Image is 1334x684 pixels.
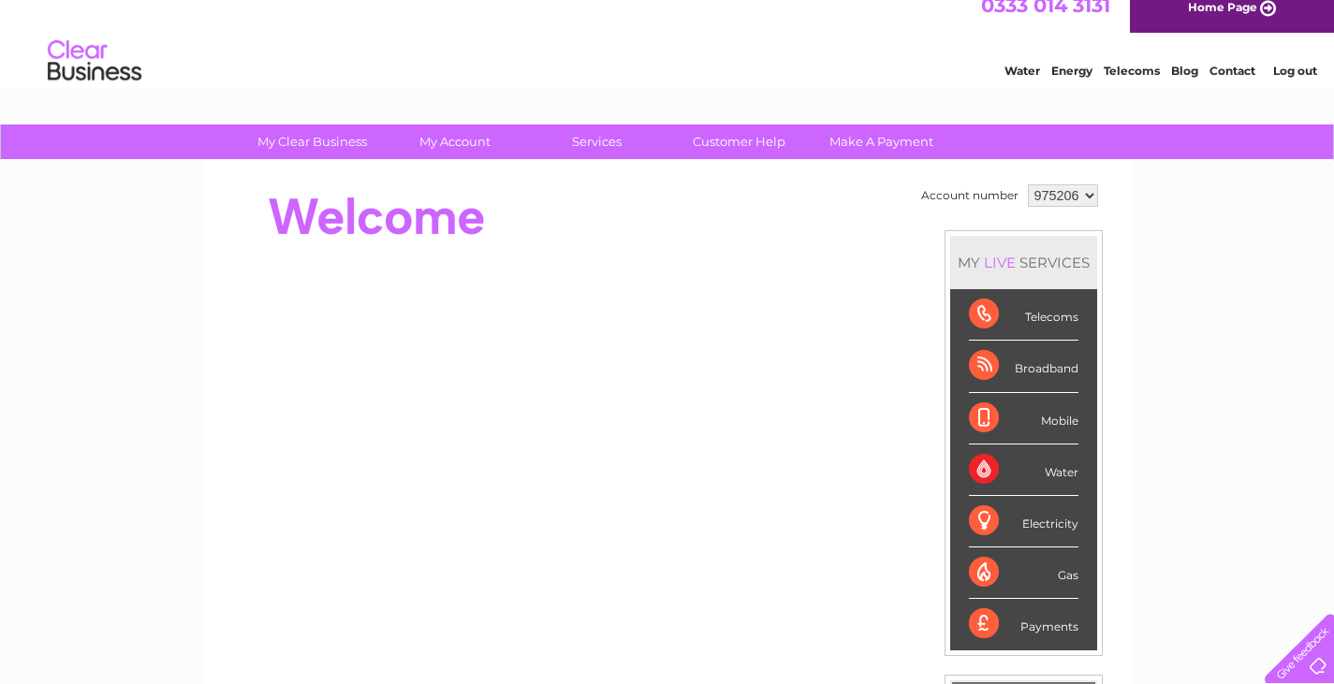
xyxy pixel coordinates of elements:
div: Clear Business is a trading name of Verastar Limited (registered in [GEOGRAPHIC_DATA] No. 3667643... [226,10,1110,91]
div: Electricity [969,496,1078,547]
a: Services [520,124,674,159]
a: My Clear Business [235,124,389,159]
a: Blog [1171,80,1198,94]
a: My Account [377,124,532,159]
a: Water [1004,80,1040,94]
div: Water [969,444,1078,496]
a: 0333 014 3131 [981,9,1110,33]
div: Mobile [969,393,1078,444]
div: Payments [969,599,1078,649]
td: Account number [916,180,1023,211]
a: Log out [1273,80,1317,94]
a: Contact [1209,80,1255,94]
a: Make A Payment [804,124,959,159]
div: MY SERVICES [950,236,1097,289]
div: LIVE [980,254,1019,271]
a: Customer Help [662,124,816,159]
div: Gas [969,547,1078,599]
div: Telecoms [969,289,1078,341]
a: Energy [1051,80,1092,94]
div: Broadband [969,341,1078,392]
a: Telecoms [1104,80,1160,94]
img: logo.png [47,49,142,106]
